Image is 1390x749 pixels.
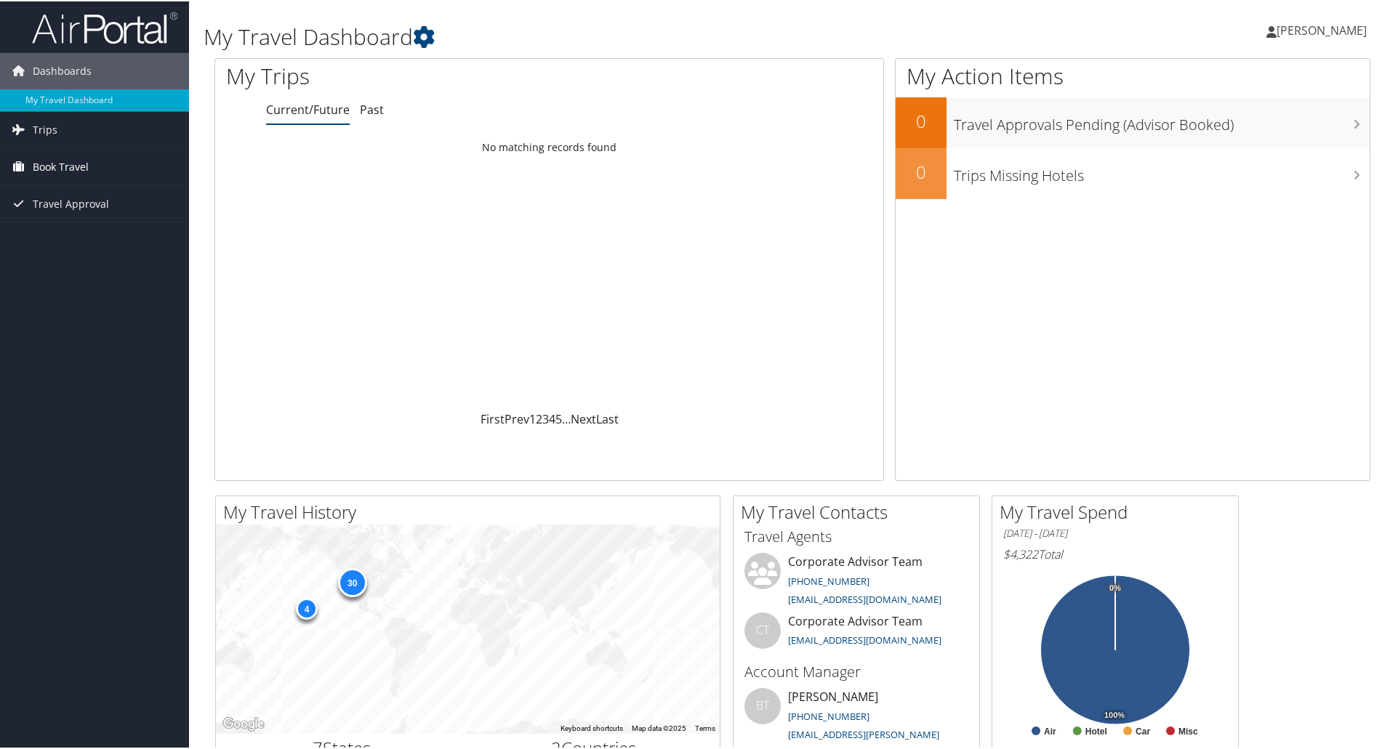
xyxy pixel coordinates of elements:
img: airportal-logo.png [32,9,177,44]
h6: Total [1003,545,1227,561]
h2: My Travel Contacts [741,498,979,523]
a: [PERSON_NAME] [1266,7,1381,51]
span: Trips [33,110,57,147]
a: 3 [542,410,549,426]
div: BT [744,687,781,723]
text: Car [1136,725,1150,735]
span: … [562,410,571,426]
text: Hotel [1085,725,1107,735]
a: Last [596,410,619,426]
h2: 0 [896,108,947,132]
span: Map data ©2025 [632,723,686,731]
a: [PHONE_NUMBER] [788,573,869,586]
a: 0Trips Missing Hotels [896,147,1370,198]
a: Next [571,410,596,426]
a: [PHONE_NUMBER] [788,708,869,721]
h2: 0 [896,158,947,183]
a: 1 [529,410,536,426]
a: Prev [505,410,529,426]
tspan: 0% [1109,583,1121,591]
span: Dashboards [33,52,92,88]
a: 4 [549,410,555,426]
h1: My Travel Dashboard [204,20,989,51]
h1: My Trips [226,60,594,90]
button: Keyboard shortcuts [561,722,623,732]
div: 30 [337,567,366,596]
h6: [DATE] - [DATE] [1003,525,1227,539]
span: Book Travel [33,147,89,184]
h3: Account Manager [744,660,968,681]
span: Travel Approval [33,185,109,221]
h3: Travel Approvals Pending (Advisor Booked) [954,106,1370,134]
a: Current/Future [266,100,350,116]
tspan: 100% [1104,710,1125,718]
span: $4,322 [1003,545,1038,561]
a: Past [360,100,384,116]
a: [EMAIL_ADDRESS][DOMAIN_NAME] [788,632,941,645]
h2: My Travel Spend [1000,498,1238,523]
a: 2 [536,410,542,426]
div: 4 [296,596,318,618]
h3: Travel Agents [744,525,968,546]
h2: My Travel History [223,498,720,523]
a: Open this area in Google Maps (opens a new window) [220,713,268,732]
span: [PERSON_NAME] [1277,21,1367,37]
text: Air [1044,725,1056,735]
a: First [481,410,505,426]
h1: My Action Items [896,60,1370,90]
img: Google [220,713,268,732]
td: No matching records found [215,133,883,159]
li: Corporate Advisor Team [737,551,976,611]
h3: Trips Missing Hotels [954,157,1370,185]
div: CT [744,611,781,647]
li: Corporate Advisor Team [737,611,976,658]
a: 5 [555,410,562,426]
a: Terms (opens in new tab) [695,723,715,731]
a: 0Travel Approvals Pending (Advisor Booked) [896,96,1370,147]
text: Misc [1178,725,1198,735]
a: [EMAIL_ADDRESS][DOMAIN_NAME] [788,591,941,604]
